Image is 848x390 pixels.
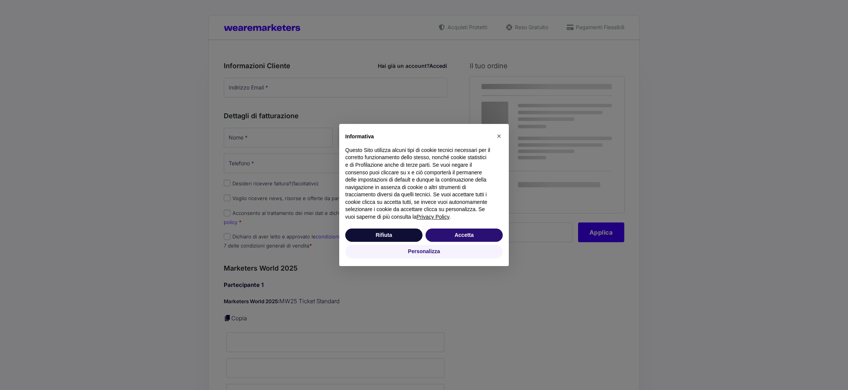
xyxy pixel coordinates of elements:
[345,133,491,141] h2: Informativa
[426,229,503,242] button: Accetta
[497,132,501,140] span: ×
[493,130,505,142] button: Chiudi questa informativa
[345,147,491,221] p: Questo Sito utilizza alcuni tipi di cookie tecnici necessari per il corretto funzionamento dello ...
[416,214,449,220] a: Privacy Policy
[345,229,422,242] button: Rifiuta
[345,245,503,258] button: Personalizza
[6,360,29,383] iframe: Customerly Messenger Launcher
